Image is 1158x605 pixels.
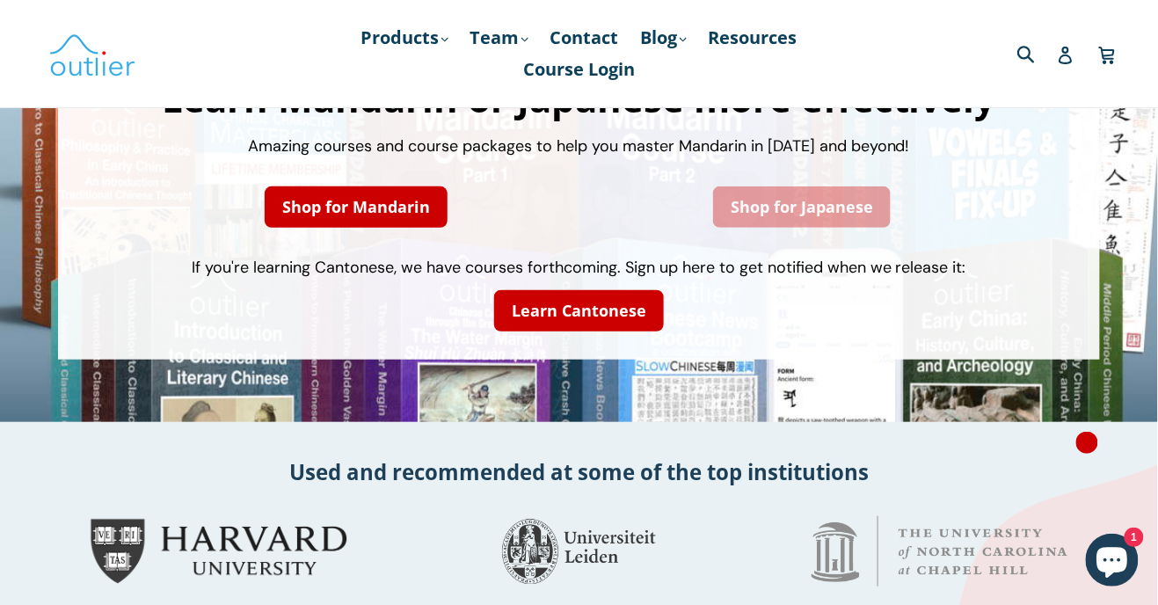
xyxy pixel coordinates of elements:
a: Blog [632,22,696,54]
h1: Learn Mandarin or Japanese more effectively [76,80,1082,117]
a: Learn Cantonese [494,290,664,332]
span: Amazing courses and course packages to help you master Mandarin in [DATE] and beyond! [248,135,910,157]
a: Shop for Mandarin [265,186,448,228]
a: Contact [542,22,628,54]
a: Course Login [514,54,644,85]
a: Shop for Japanese [713,186,891,228]
input: Search [1013,35,1061,71]
span: If you're learning Cantonese, we have courses forthcoming. Sign up here to get notified when we r... [192,257,966,278]
a: Products [353,22,457,54]
a: Team [462,22,537,54]
a: Resources [700,22,806,54]
img: Outlier Linguistics [48,28,136,79]
inbox-online-store-chat: Shopify online store chat [1081,534,1144,591]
